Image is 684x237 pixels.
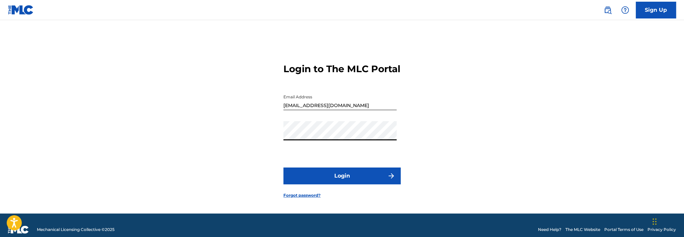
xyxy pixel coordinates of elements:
button: Login [283,168,401,184]
h3: Login to The MLC Portal [283,63,400,75]
a: Privacy Policy [647,227,676,233]
img: logo [8,226,29,234]
a: Portal Terms of Use [604,227,643,233]
a: Public Search [601,3,614,17]
img: search [604,6,612,14]
div: Drag [653,211,657,232]
a: The MLC Website [565,227,600,233]
img: MLC Logo [8,5,34,15]
div: Help [618,3,632,17]
a: Forgot password? [283,192,321,198]
iframe: Chat Widget [651,205,684,237]
img: f7272a7cc735f4ea7f67.svg [387,172,395,180]
span: Mechanical Licensing Collective © 2025 [37,227,115,233]
img: help [621,6,629,14]
a: Need Help? [538,227,561,233]
a: Sign Up [636,2,676,18]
